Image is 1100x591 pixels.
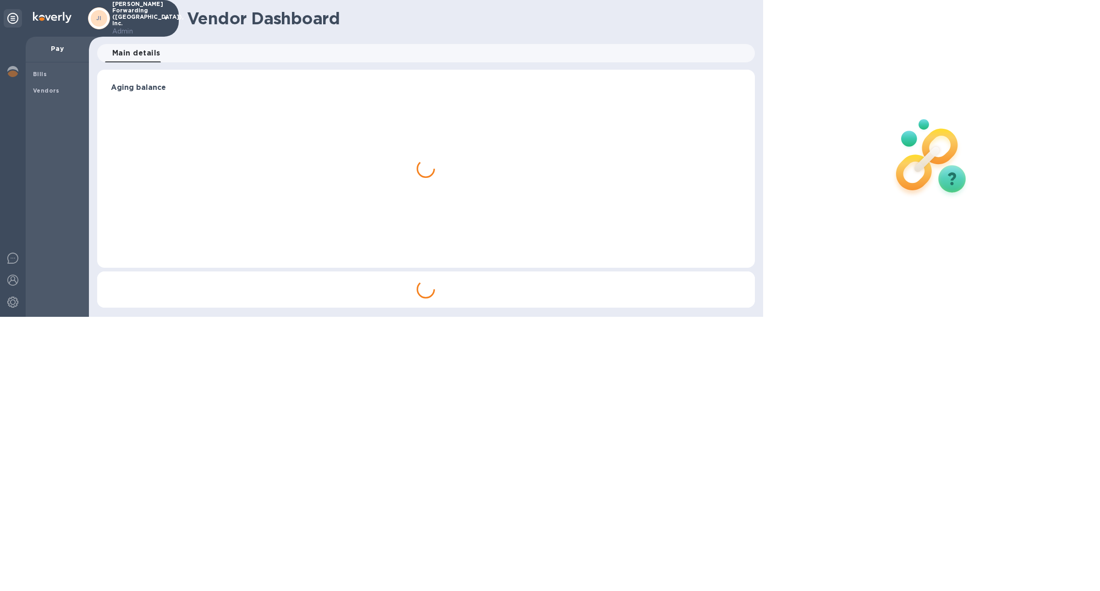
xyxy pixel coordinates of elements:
[33,87,60,94] b: Vendors
[111,83,741,92] h3: Aging balance
[33,71,47,77] b: Bills
[4,9,22,28] div: Unpin categories
[187,9,748,28] h1: Vendor Dashboard
[33,44,82,53] p: Pay
[96,15,102,22] b: JI
[112,27,158,36] p: Admin
[112,47,160,60] span: Main details
[112,1,158,36] p: [PERSON_NAME] Forwarding ([GEOGRAPHIC_DATA]), Inc.
[33,12,71,23] img: Logo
